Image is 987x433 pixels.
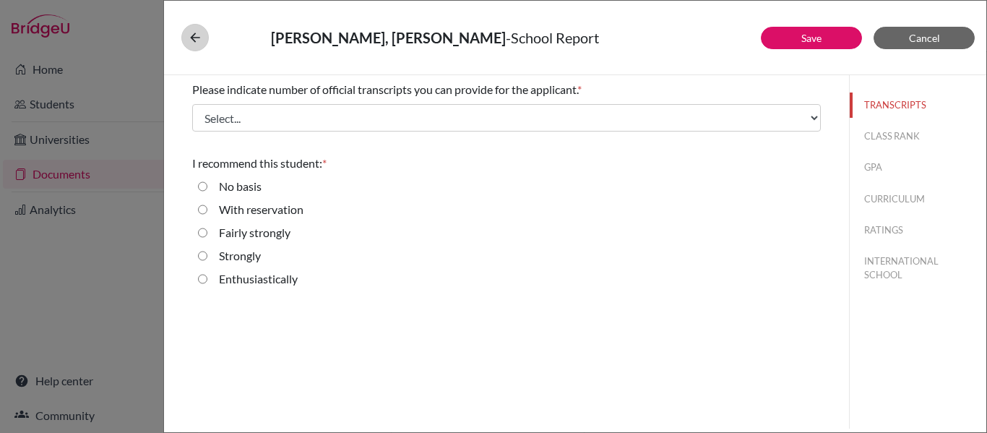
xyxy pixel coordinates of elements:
label: Enthusiastically [219,270,298,288]
span: - School Report [506,29,599,46]
button: CLASS RANK [850,124,986,149]
label: No basis [219,178,262,195]
label: Fairly strongly [219,224,290,241]
label: Strongly [219,247,261,265]
span: Please indicate number of official transcripts you can provide for the applicant. [192,82,577,96]
button: GPA [850,155,986,180]
button: INTERNATIONAL SCHOOL [850,249,986,288]
button: TRANSCRIPTS [850,93,986,118]
strong: [PERSON_NAME], [PERSON_NAME] [271,29,506,46]
span: I recommend this student: [192,156,322,170]
label: With reservation [219,201,303,218]
button: CURRICULUM [850,187,986,212]
button: RATINGS [850,218,986,243]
